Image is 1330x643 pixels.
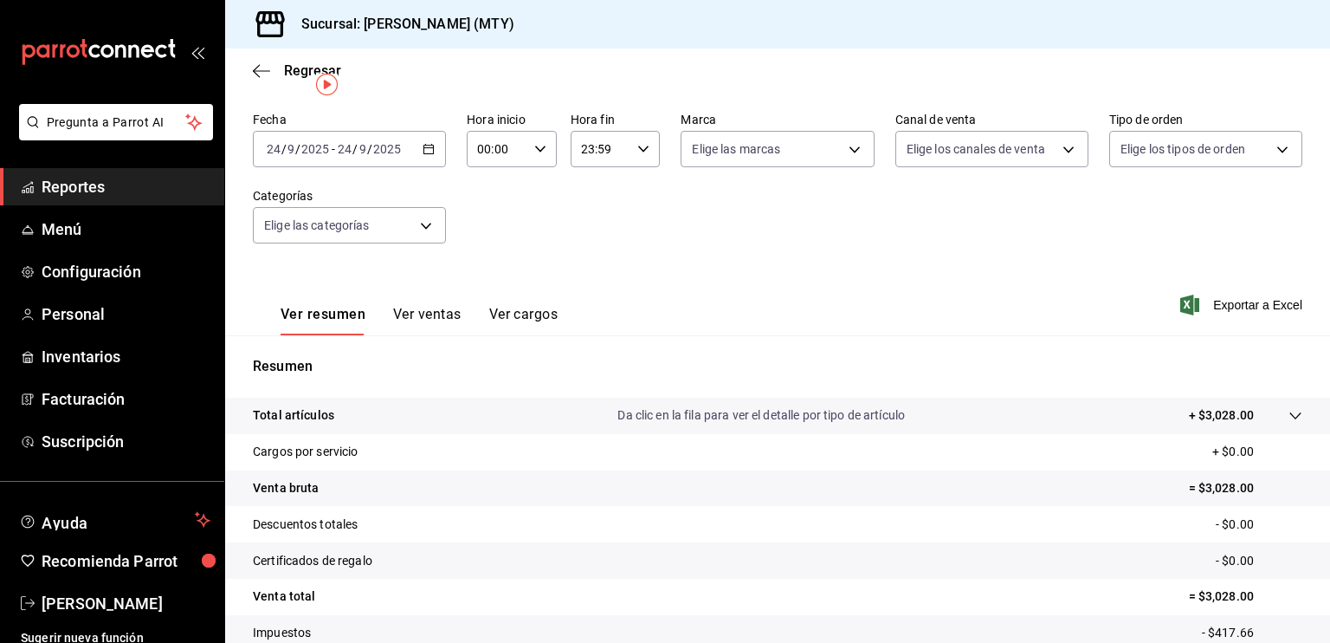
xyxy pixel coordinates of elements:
a: Pregunta a Parrot AI [12,126,213,144]
p: - $0.00 [1216,516,1302,534]
p: - $417.66 [1202,624,1302,642]
h3: Sucursal: [PERSON_NAME] (MTY) [287,14,514,35]
span: Pregunta a Parrot AI [47,114,186,132]
p: Resumen [253,356,1302,377]
label: Categorías [253,190,446,202]
span: / [295,142,300,156]
span: / [367,142,372,156]
p: = $3,028.00 [1189,479,1302,497]
button: Ver resumen [281,306,365,335]
input: -- [266,142,281,156]
label: Tipo de orden [1109,114,1302,126]
button: Exportar a Excel [1184,295,1302,315]
span: / [352,142,358,156]
button: Ver cargos [489,306,558,335]
span: Configuración [42,260,210,283]
button: Pregunta a Parrot AI [19,104,213,140]
img: Tooltip marker [316,74,338,95]
label: Canal de venta [895,114,1088,126]
label: Hora fin [571,114,661,126]
p: Impuestos [253,624,311,642]
span: Inventarios [42,345,210,368]
span: Reportes [42,175,210,198]
input: ---- [300,142,330,156]
span: Elige los canales de venta [907,140,1045,158]
input: -- [337,142,352,156]
p: Total artículos [253,406,334,425]
span: Facturación [42,387,210,411]
span: Menú [42,218,210,241]
input: -- [358,142,367,156]
button: Ver ventas [393,306,462,335]
p: Certificados de regalo [253,552,372,570]
span: Elige las categorías [264,217,370,234]
p: Venta bruta [253,479,319,497]
span: - [332,142,335,156]
span: Suscripción [42,430,210,453]
button: Regresar [253,62,341,79]
p: Da clic en la fila para ver el detalle por tipo de artículo [617,406,905,425]
span: Ayuda [42,510,188,530]
label: Fecha [253,114,446,126]
input: -- [287,142,295,156]
span: Elige las marcas [692,140,780,158]
span: Regresar [284,62,341,79]
p: Venta total [253,588,315,606]
label: Marca [681,114,874,126]
span: Recomienda Parrot [42,549,210,573]
span: / [281,142,287,156]
span: Elige los tipos de orden [1120,140,1245,158]
button: open_drawer_menu [190,45,204,59]
div: navigation tabs [281,306,558,335]
span: [PERSON_NAME] [42,592,210,615]
p: = $3,028.00 [1189,588,1302,606]
p: Cargos por servicio [253,443,358,461]
p: + $0.00 [1212,443,1302,461]
label: Hora inicio [467,114,557,126]
p: - $0.00 [1216,552,1302,570]
p: Descuentos totales [253,516,358,534]
input: ---- [372,142,402,156]
p: + $3,028.00 [1189,406,1254,425]
span: Personal [42,302,210,326]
